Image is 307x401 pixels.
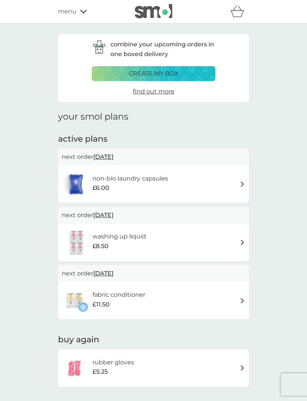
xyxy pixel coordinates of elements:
[58,7,76,16] span: menu
[93,208,113,222] span: [DATE]
[92,183,109,193] span: £6.00
[93,266,113,281] span: [DATE]
[62,355,88,381] img: rubber gloves
[58,133,249,145] h2: active plans
[92,241,109,251] span: £8.50
[240,181,245,187] img: arrow right
[62,152,245,162] p: next order
[240,365,245,371] img: arrow right
[92,174,168,183] h6: non-bio laundry capsules
[92,358,134,367] h6: rubber gloves
[230,4,249,19] div: basket
[135,4,172,18] img: smol
[92,66,215,81] button: create my box
[92,232,146,241] h6: washing up liquid
[93,149,113,164] span: [DATE]
[92,367,108,377] span: £5.25
[240,298,245,303] img: arrow right
[62,210,245,220] p: next order
[240,240,245,245] img: arrow right
[133,88,174,95] span: find out more
[62,287,88,314] img: fabric conditioner
[58,111,249,122] h1: your smol plans
[62,269,245,278] p: next order
[62,171,90,197] img: non-bio laundry capsules
[92,300,110,309] span: £11.50
[62,229,92,256] img: washing up liquid
[58,334,249,346] h2: buy again
[92,290,145,300] h6: fabric conditioner
[133,87,174,96] a: find out more
[110,40,215,59] p: combine your upcoming orders in one boxed delivery
[129,69,179,78] p: create my box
